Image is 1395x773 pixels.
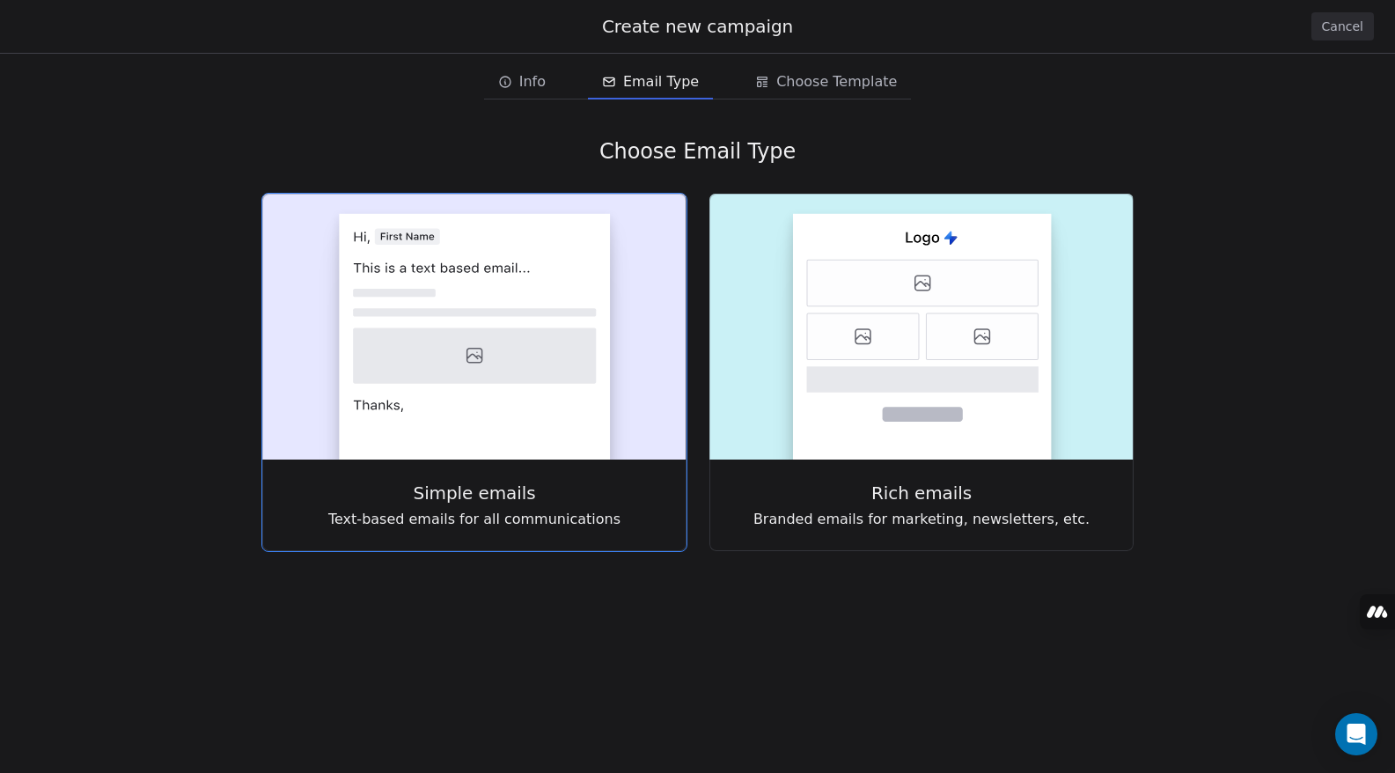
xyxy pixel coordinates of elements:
div: Choose Email Type [261,138,1134,165]
div: email creation steps [484,64,912,99]
span: Simple emails [413,481,535,505]
span: Choose Template [776,71,897,92]
div: Open Intercom Messenger [1335,713,1377,755]
span: Email Type [623,71,699,92]
span: Rich emails [871,481,972,505]
span: Info [519,71,546,92]
span: Text-based emails for all communications [328,509,620,530]
span: Branded emails for marketing, newsletters, etc. [753,509,1089,530]
button: Cancel [1311,12,1374,40]
div: Create new campaign [21,14,1374,39]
